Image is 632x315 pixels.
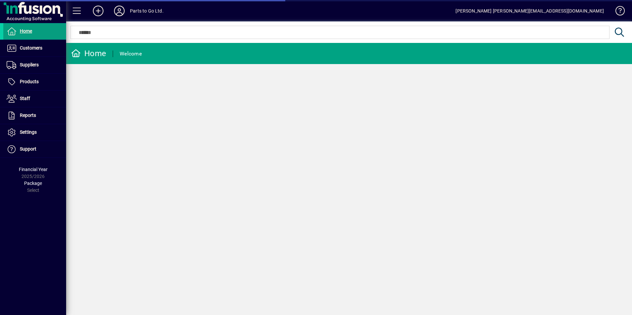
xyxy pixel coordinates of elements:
[109,5,130,17] button: Profile
[3,124,66,141] a: Settings
[20,62,39,67] span: Suppliers
[455,6,604,16] div: [PERSON_NAME] [PERSON_NAME][EMAIL_ADDRESS][DOMAIN_NAME]
[20,45,42,51] span: Customers
[20,96,30,101] span: Staff
[20,79,39,84] span: Products
[24,181,42,186] span: Package
[20,129,37,135] span: Settings
[3,57,66,73] a: Suppliers
[611,1,624,23] a: Knowledge Base
[3,74,66,90] a: Products
[88,5,109,17] button: Add
[20,113,36,118] span: Reports
[130,6,164,16] div: Parts to Go Ltd.
[71,48,106,59] div: Home
[3,107,66,124] a: Reports
[3,40,66,56] a: Customers
[120,49,142,59] div: Welcome
[3,90,66,107] a: Staff
[19,167,48,172] span: Financial Year
[3,141,66,157] a: Support
[20,28,32,34] span: Home
[20,146,36,152] span: Support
